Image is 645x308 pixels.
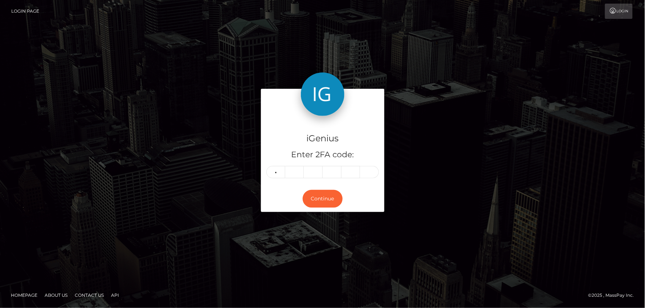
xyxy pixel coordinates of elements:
button: Continue [303,190,343,208]
a: About Us [42,290,70,301]
a: API [108,290,122,301]
h4: iGenius [266,132,379,145]
a: Login [605,4,633,19]
div: © 2025 , MassPay Inc. [588,291,640,299]
h5: Enter 2FA code: [266,149,379,161]
img: iGenius [301,72,344,116]
a: Homepage [8,290,40,301]
a: Login Page [11,4,39,19]
a: Contact Us [72,290,107,301]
